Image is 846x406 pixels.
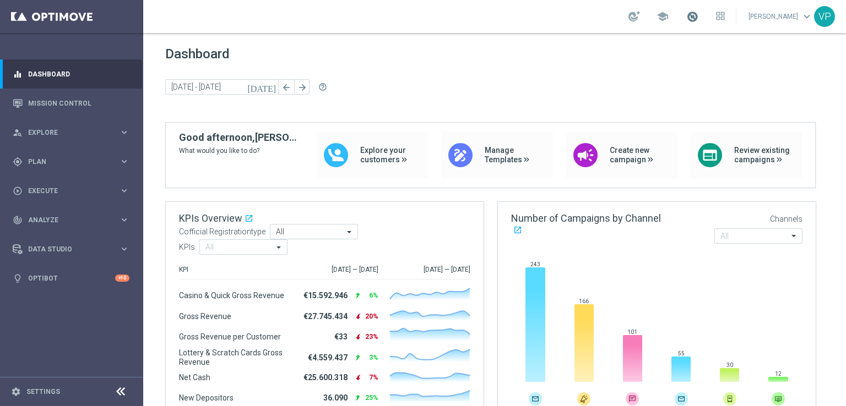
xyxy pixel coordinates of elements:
a: Optibot [28,264,115,293]
div: Analyze [13,215,119,225]
div: Explore [13,128,119,138]
span: school [657,10,669,23]
button: lightbulb Optibot +10 [12,274,130,283]
a: [PERSON_NAME]keyboard_arrow_down [747,8,814,25]
button: person_search Explore keyboard_arrow_right [12,128,130,137]
a: Mission Control [28,89,129,118]
i: equalizer [13,69,23,79]
button: gps_fixed Plan keyboard_arrow_right [12,157,130,166]
i: person_search [13,128,23,138]
i: gps_fixed [13,157,23,167]
button: Data Studio keyboard_arrow_right [12,245,130,254]
div: VP [814,6,835,27]
i: settings [11,387,21,397]
button: track_changes Analyze keyboard_arrow_right [12,216,130,224]
div: Execute [13,186,119,196]
a: Dashboard [28,59,129,89]
i: play_circle_outline [13,186,23,196]
span: Data Studio [28,246,119,253]
span: keyboard_arrow_down [801,10,813,23]
i: keyboard_arrow_right [119,244,129,254]
span: Explore [28,129,119,136]
button: Mission Control [12,99,130,108]
div: Plan [13,157,119,167]
i: track_changes [13,215,23,225]
span: Analyze [28,217,119,223]
i: keyboard_arrow_right [119,127,129,138]
a: Settings [26,388,60,395]
button: play_circle_outline Execute keyboard_arrow_right [12,186,130,195]
div: Data Studio [13,244,119,254]
div: Dashboard [13,59,129,89]
i: keyboard_arrow_right [119,156,129,167]
div: +10 [115,275,129,282]
span: Execute [28,188,119,194]
button: equalizer Dashboard [12,70,130,79]
div: Mission Control [13,89,129,118]
div: Optibot [13,264,129,293]
i: keyboard_arrow_right [119,185,129,196]
i: lightbulb [13,273,23,283]
i: keyboard_arrow_right [119,215,129,225]
span: Plan [28,158,119,165]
